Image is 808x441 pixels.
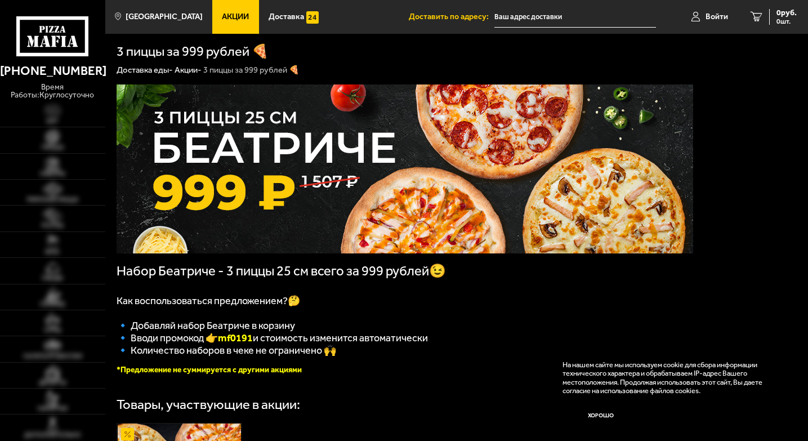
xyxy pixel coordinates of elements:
span: 0 руб. [776,9,797,17]
div: Товары, участвующие в акции: [117,398,300,412]
span: Акции [222,13,249,21]
a: Акции- [175,65,202,75]
button: Хорошо [563,403,639,429]
span: Набор Беатриче - 3 пиццы 25 см всего за 999 рублей😉 [117,263,446,279]
span: Доставить по адресу: [409,13,494,21]
span: Доставка [269,13,304,21]
p: На нашем сайте мы используем cookie для сбора информации технического характера и обрабатываем IP... [563,360,782,395]
img: 1024x1024 [117,84,693,253]
h1: 3 пиццы за 999 рублей 🍕 [117,45,269,59]
font: *Предложение не суммируется с другими акциями [117,365,302,375]
a: Доставка еды- [117,65,173,75]
img: 15daf4d41897b9f0e9f617042186c801.svg [306,11,319,24]
img: Акционный [121,428,133,440]
span: Как воспользоваться предложением?🤔 [117,295,300,307]
span: [GEOGRAPHIC_DATA] [126,13,203,21]
span: Войти [706,13,728,21]
b: mf0191 [218,332,253,344]
span: 🔹 Добавляй набор Беатриче в корзину [117,319,295,332]
span: 🔹 Вводи промокод 👉 и стоимость изменится автоматически [117,332,428,344]
span: 🔹 Количество наборов в чеке не ограничено 🙌 [117,344,336,357]
span: 0 шт. [776,18,797,25]
input: Ваш адрес доставки [494,7,656,28]
div: 3 пиццы за 999 рублей 🍕 [203,65,300,75]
